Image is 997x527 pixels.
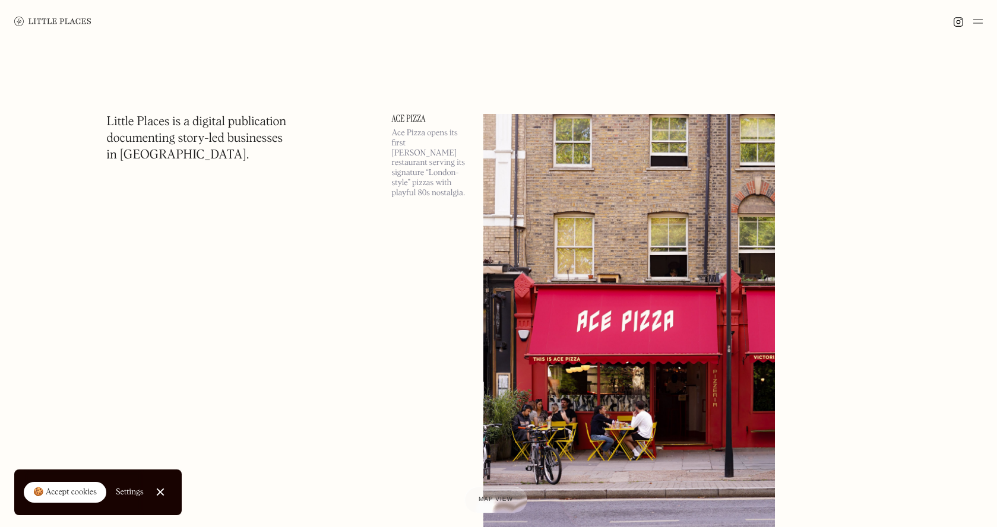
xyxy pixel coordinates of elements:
a: Close Cookie Popup [148,480,172,504]
a: Settings [116,479,144,506]
h1: Little Places is a digital publication documenting story-led businesses in [GEOGRAPHIC_DATA]. [107,114,287,164]
span: Map view [479,496,513,503]
a: Ace Pizza [392,114,469,123]
div: 🍪 Accept cookies [33,487,97,499]
a: Map view [464,487,527,513]
div: Settings [116,488,144,496]
p: Ace Pizza opens its first [PERSON_NAME] restaurant serving its signature “London-style” pizzas wi... [392,128,469,198]
a: 🍪 Accept cookies [24,482,106,503]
